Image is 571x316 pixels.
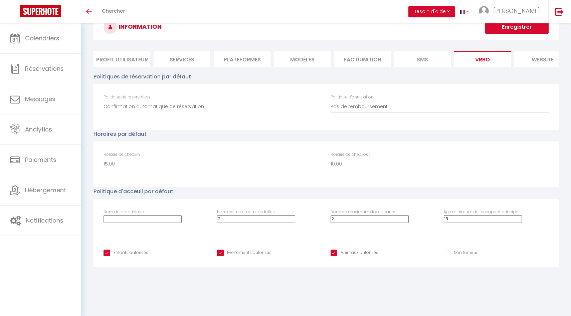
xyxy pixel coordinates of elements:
[408,6,455,17] button: Besoin d'aide ?
[444,209,520,215] label: Âge minimum de l'occupant principal
[93,72,191,81] label: Politiques de réservation par défaut
[104,94,150,100] label: Politique de réservation
[154,51,210,67] li: Services
[93,187,173,196] label: Politique d'acceuil par défaut
[331,151,370,158] label: Horaire de checkout
[479,6,489,16] img: ...
[25,95,55,103] span: Messages
[104,209,144,215] label: Nom du propriétaire
[454,51,511,67] li: Vrbo
[104,151,140,158] label: Horaire de checkin
[394,51,451,67] li: SMS
[217,209,275,215] label: Nombre maximum d'adultes
[25,34,59,42] span: Calendriers
[25,125,52,133] span: Analytics
[514,51,571,67] li: website
[274,51,331,67] li: MODÈLES
[26,216,63,225] span: Notifications
[334,51,391,67] li: Facturation
[102,7,125,14] span: Chercher
[20,5,61,17] img: Super Booking
[555,7,564,16] img: logout
[214,51,270,67] li: Plateformes
[331,94,374,100] label: Politique d'annulation
[25,155,56,164] span: Paiements
[485,20,549,34] button: Enregistrer
[331,209,395,215] label: Nombre maximum d'occupants
[93,14,559,40] h3: INFORMATION
[93,51,150,67] li: Profil Utilisateur
[25,186,66,194] span: Hébergement
[25,64,64,73] span: Réservations
[93,130,147,138] label: Horaires par défaut
[493,7,540,15] span: [PERSON_NAME]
